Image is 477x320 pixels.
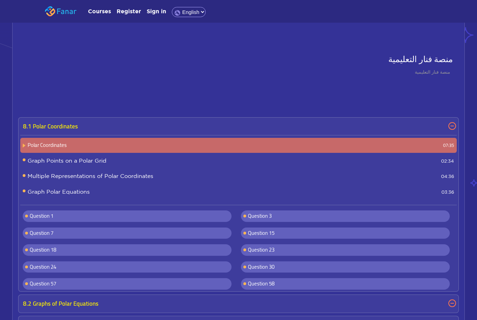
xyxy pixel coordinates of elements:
a: Sign in [144,6,169,15]
span: Question 15 [248,228,274,238]
span: Multiple Representations of Polar Coordinates [20,168,456,184]
small: 02:34 [441,158,454,165]
small: 03:36 [441,189,454,196]
span: Question 24 [30,262,56,272]
span: Question 23 [248,245,274,255]
small: 07:35 [443,142,454,149]
p: 8.1 Polar Coordinates [20,119,456,134]
span: Question 58 [248,278,274,289]
a: Register [114,6,144,15]
img: language.png [175,10,180,16]
p: منصة فنار التعليمية [23,66,453,79]
span: Question 3 [248,211,272,221]
span: Question 57 [30,278,56,289]
span: Graph Polar Equations [20,184,456,200]
span: Question 7 [30,228,53,238]
span: Polar Coordinates [20,141,456,149]
span: Question 30 [248,262,274,272]
span: Graph Points on a Polar Grid [20,153,456,169]
span: Question 18 [30,245,56,255]
p: 8.2 Graphs of Polar Equations [20,297,456,311]
a: Courses [85,6,114,15]
h4: منصة فنار التعليمية [23,54,453,65]
small: 04:36 [441,173,454,180]
span: Question 1 [30,211,53,221]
